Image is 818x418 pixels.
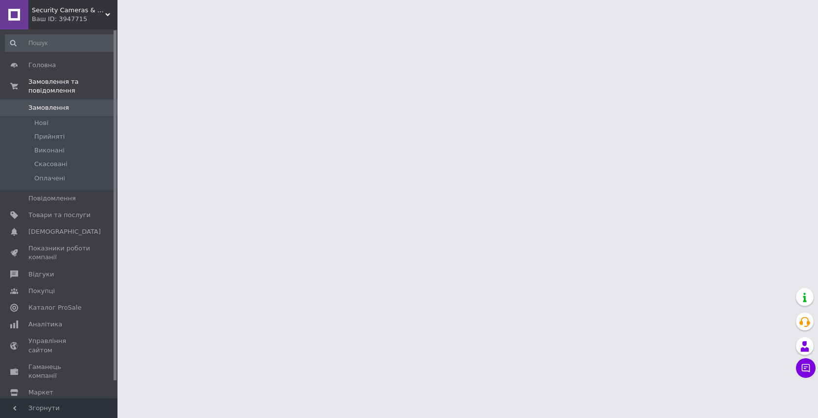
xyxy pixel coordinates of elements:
span: Відгуки [28,270,54,279]
span: Товари та послуги [28,211,91,220]
span: Виконані [34,146,65,155]
span: Скасовані [34,160,68,169]
span: Управління сайтом [28,337,91,354]
span: Каталог ProSale [28,303,81,312]
span: Показники роботи компанії [28,244,91,262]
input: Пошук [5,34,116,52]
span: Security Cameras & Games Store [32,6,105,15]
span: Повідомлення [28,194,76,203]
span: Аналітика [28,320,62,329]
span: Гаманець компанії [28,363,91,380]
button: Чат з покупцем [796,358,816,378]
span: Покупці [28,287,55,295]
span: Оплачені [34,174,65,183]
span: Прийняті [34,132,65,141]
span: Маркет [28,388,53,397]
span: Нові [34,119,48,127]
span: Замовлення та повідомлення [28,77,117,95]
span: Головна [28,61,56,70]
div: Ваш ID: 3947715 [32,15,117,24]
span: Замовлення [28,103,69,112]
span: [DEMOGRAPHIC_DATA] [28,227,101,236]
